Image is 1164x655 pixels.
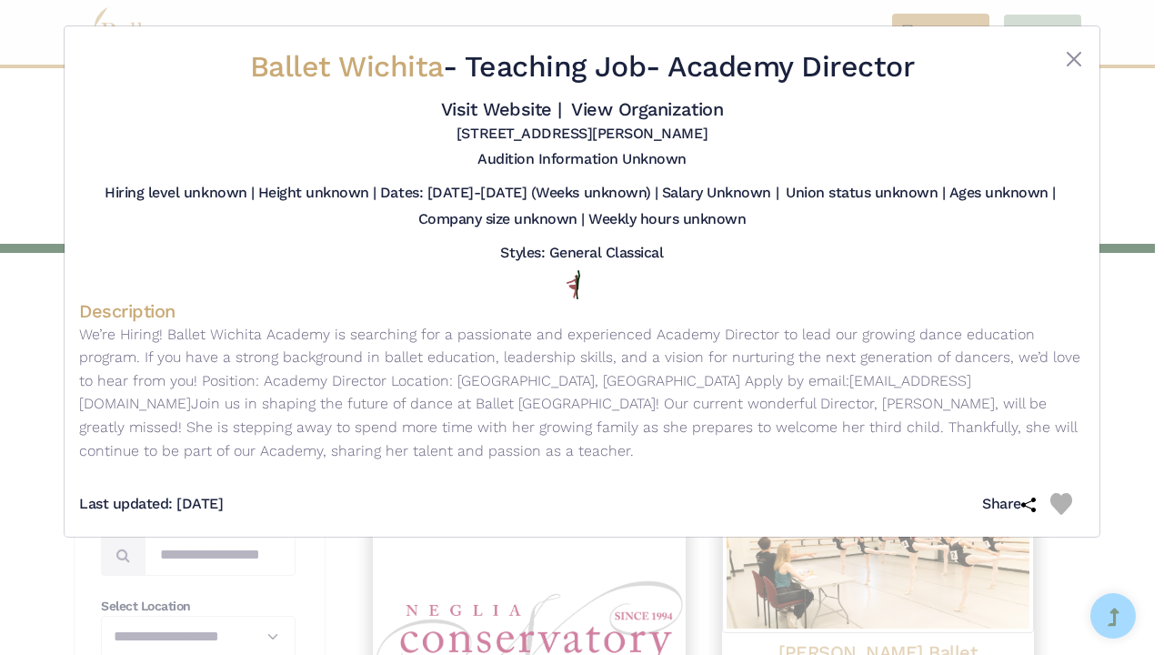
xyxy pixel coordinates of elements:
[418,210,585,229] h5: Company size unknown |
[1063,48,1085,70] button: Close
[588,210,746,229] h5: Weekly hours unknown
[500,244,663,263] h5: Styles: General Classical
[79,299,1085,323] h4: Description
[258,184,376,203] h5: Height unknown |
[105,184,254,203] h5: Hiring level unknown |
[380,184,658,203] h5: Dates: [DATE]-[DATE] (Weeks unknown) |
[477,150,687,169] h5: Audition Information Unknown
[1050,493,1072,515] img: Heart
[163,48,1001,86] h2: - - Academy Director
[250,49,443,84] span: Ballet Wichita
[982,495,1050,514] h5: Share
[662,184,778,203] h5: Salary Unknown |
[441,98,562,120] a: Visit Website |
[949,184,1056,203] h5: Ages unknown |
[465,49,646,84] span: Teaching Job
[457,125,707,144] h5: [STREET_ADDRESS][PERSON_NAME]
[571,98,723,120] a: View Organization
[79,495,223,514] h5: Last updated: [DATE]
[79,323,1085,463] p: We’re Hiring! Ballet Wichita Academy is searching for a passionate and experienced Academy Direct...
[567,270,580,299] img: All
[786,184,945,203] h5: Union status unknown |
